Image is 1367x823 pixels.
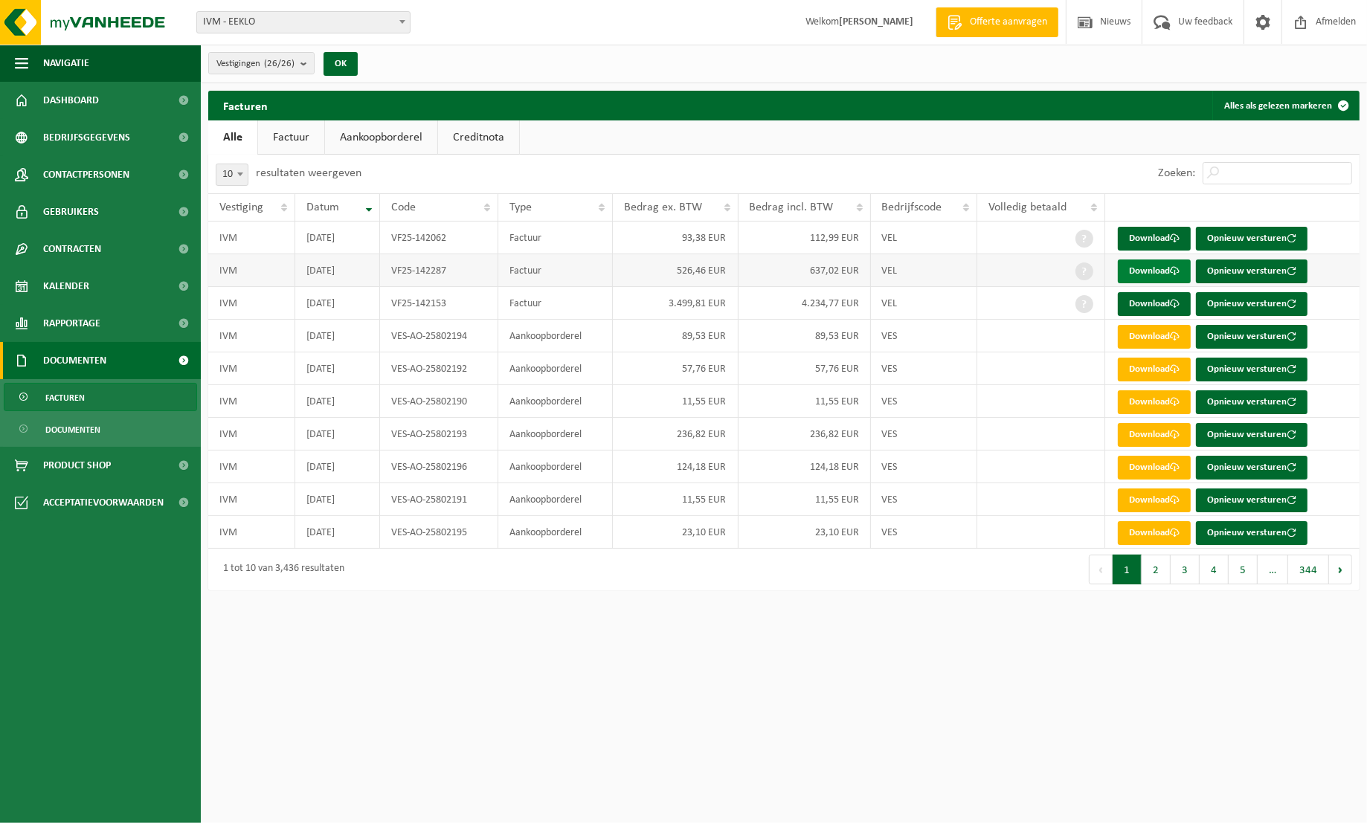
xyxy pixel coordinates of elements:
label: resultaten weergeven [256,167,361,179]
td: 637,02 EUR [739,254,871,287]
td: IVM [208,516,295,549]
td: [DATE] [295,222,380,254]
td: VF25-142062 [380,222,498,254]
td: VF25-142153 [380,287,498,320]
h2: Facturen [208,91,283,120]
td: VES-AO-25802192 [380,352,498,385]
td: VEL [871,222,978,254]
span: Contracten [43,230,101,268]
span: Rapportage [43,305,100,342]
td: 57,76 EUR [613,352,739,385]
span: Volledig betaald [988,201,1067,213]
td: Aankoopborderel [498,320,612,352]
td: [DATE] [295,287,380,320]
button: 2 [1142,555,1171,584]
button: 5 [1229,555,1258,584]
td: VES-AO-25802195 [380,516,498,549]
td: 11,55 EUR [613,483,739,516]
td: IVM [208,254,295,287]
td: IVM [208,320,295,352]
button: Alles als gelezen markeren [1212,91,1358,120]
button: Opnieuw versturen [1196,227,1308,251]
a: Download [1118,423,1191,447]
td: 93,38 EUR [613,222,739,254]
span: Bedrag incl. BTW [750,201,834,213]
a: Alle [208,120,257,155]
td: 23,10 EUR [739,516,871,549]
td: 3.499,81 EUR [613,287,739,320]
td: Aankoopborderel [498,483,612,516]
td: 57,76 EUR [739,352,871,385]
a: Factuur [258,120,324,155]
span: 10 [216,164,248,185]
td: VES [871,320,978,352]
a: Download [1118,488,1191,512]
span: Kalender [43,268,89,305]
button: Opnieuw versturen [1196,292,1308,316]
button: 3 [1171,555,1200,584]
span: Offerte aanvragen [966,15,1051,30]
span: Dashboard [43,82,99,119]
span: Documenten [45,416,100,444]
button: Opnieuw versturen [1196,521,1308,545]
span: Gebruikers [43,193,99,230]
a: Download [1118,325,1191,349]
td: VES [871,352,978,385]
span: Contactpersonen [43,156,129,193]
button: 1 [1113,555,1142,584]
td: 236,82 EUR [739,418,871,451]
td: IVM [208,385,295,418]
td: Aankoopborderel [498,418,612,451]
td: VF25-142287 [380,254,498,287]
td: 526,46 EUR [613,254,739,287]
td: VES-AO-25802190 [380,385,498,418]
span: Code [391,201,416,213]
span: Bedrijfscode [882,201,942,213]
button: Next [1329,555,1352,584]
a: Download [1118,227,1191,251]
span: IVM - EEKLO [196,11,411,33]
td: IVM [208,451,295,483]
td: VES [871,418,978,451]
a: Download [1118,358,1191,381]
td: [DATE] [295,320,380,352]
td: 89,53 EUR [739,320,871,352]
td: 11,55 EUR [613,385,739,418]
td: 112,99 EUR [739,222,871,254]
td: 11,55 EUR [739,385,871,418]
td: VES [871,516,978,549]
td: [DATE] [295,254,380,287]
span: Facturen [45,384,85,412]
td: IVM [208,352,295,385]
a: Facturen [4,383,197,411]
td: Aankoopborderel [498,352,612,385]
button: Previous [1089,555,1113,584]
a: Creditnota [438,120,519,155]
button: Opnieuw versturen [1196,358,1308,381]
td: 4.234,77 EUR [739,287,871,320]
button: OK [324,52,358,76]
span: 10 [216,164,248,186]
td: Factuur [498,254,612,287]
a: Documenten [4,415,197,443]
td: VES-AO-25802194 [380,320,498,352]
span: Datum [306,201,339,213]
button: Vestigingen(26/26) [208,52,315,74]
span: Navigatie [43,45,89,82]
td: 89,53 EUR [613,320,739,352]
span: Vestiging [219,201,263,213]
button: Opnieuw versturen [1196,390,1308,414]
td: Aankoopborderel [498,516,612,549]
button: Opnieuw versturen [1196,488,1308,512]
span: Type [509,201,532,213]
td: [DATE] [295,483,380,516]
td: 23,10 EUR [613,516,739,549]
a: Offerte aanvragen [936,7,1058,37]
td: VES [871,483,978,516]
count: (26/26) [264,59,295,68]
button: 344 [1288,555,1329,584]
a: Download [1118,390,1191,414]
a: Download [1118,259,1191,283]
button: 4 [1200,555,1229,584]
a: Download [1118,521,1191,545]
